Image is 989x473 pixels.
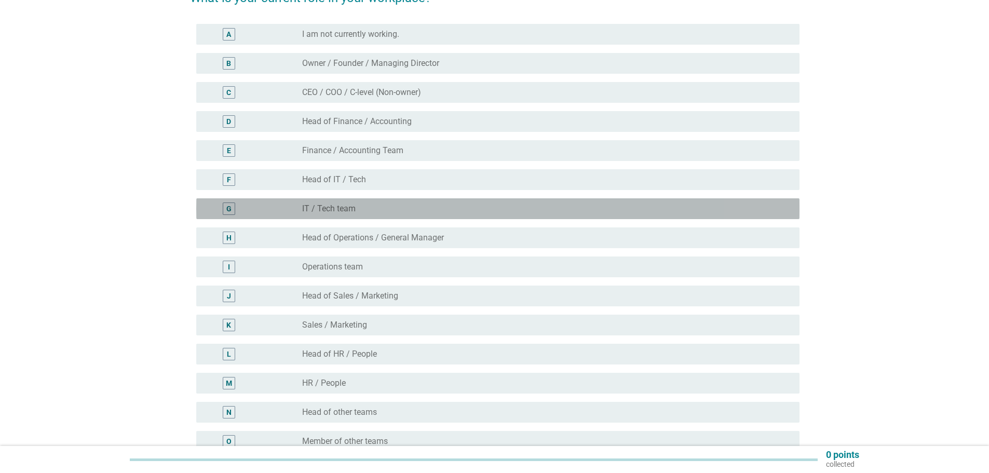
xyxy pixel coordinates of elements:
div: H [226,233,232,244]
div: G [226,204,232,214]
label: IT / Tech team [302,204,356,214]
label: Head of Operations / General Manager [302,233,444,243]
div: E [227,145,231,156]
div: B [226,58,231,69]
div: L [227,349,231,360]
div: D [226,116,231,127]
label: Member of other teams [302,436,388,447]
label: CEO / COO / C-level (Non-owner) [302,87,421,98]
label: Head of HR / People [302,349,377,359]
div: O [226,436,232,447]
p: collected [826,460,859,469]
label: Head of IT / Tech [302,174,366,185]
label: Finance / Accounting Team [302,145,403,156]
div: A [226,29,231,40]
label: Operations team [302,262,363,272]
label: HR / People [302,378,346,388]
label: I am not currently working. [302,29,399,39]
div: K [226,320,231,331]
label: Head of Sales / Marketing [302,291,398,301]
div: I [228,262,230,273]
label: Head of Finance / Accounting [302,116,412,127]
div: J [227,291,231,302]
div: F [227,174,231,185]
label: Owner / Founder / Managing Director [302,58,439,69]
label: Sales / Marketing [302,320,367,330]
p: 0 points [826,450,859,460]
div: M [226,378,232,389]
label: Head of other teams [302,407,377,417]
div: N [226,407,232,418]
div: C [226,87,231,98]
